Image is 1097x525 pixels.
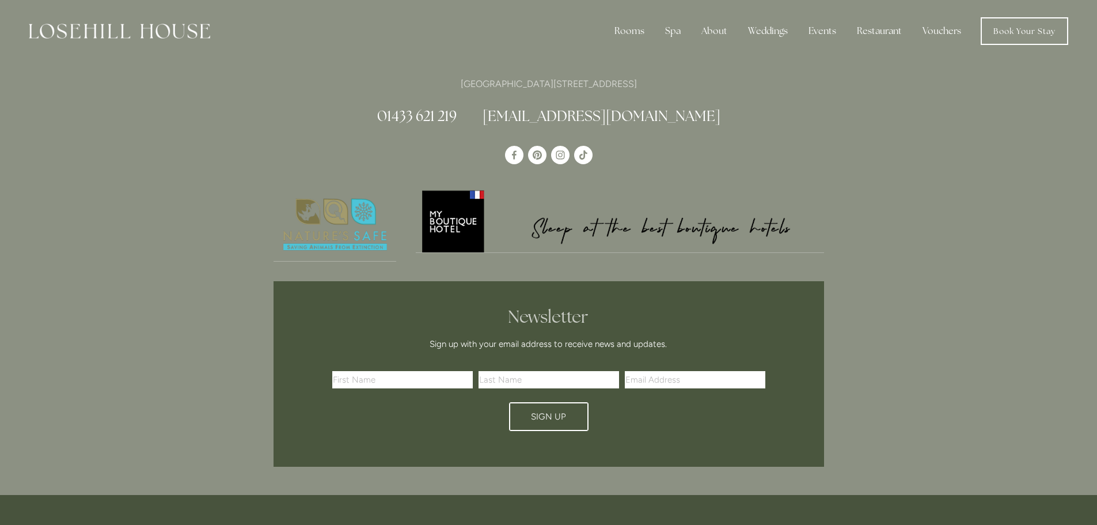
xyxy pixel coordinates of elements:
p: Sign up with your email address to receive news and updates. [336,337,761,351]
a: Pinterest [528,146,546,164]
input: First Name [332,371,473,388]
a: Vouchers [913,20,970,43]
p: [GEOGRAPHIC_DATA][STREET_ADDRESS] [274,76,824,92]
div: Restaurant [848,20,911,43]
button: Sign Up [509,402,589,431]
h2: Newsletter [336,307,761,327]
a: [EMAIL_ADDRESS][DOMAIN_NAME] [483,107,720,125]
input: Email Address [625,371,765,388]
img: My Boutique Hotel - Logo [416,188,824,252]
img: Losehill House [29,24,210,39]
div: Events [799,20,845,43]
div: About [692,20,737,43]
div: Weddings [739,20,797,43]
input: Last Name [479,371,619,388]
a: Book Your Stay [981,17,1068,45]
a: 01433 621 219 [377,107,457,125]
a: My Boutique Hotel - Logo [416,188,824,253]
a: Losehill House Hotel & Spa [505,146,523,164]
span: Sign Up [531,411,566,422]
div: Rooms [605,20,654,43]
a: Instagram [551,146,570,164]
img: Nature's Safe - Logo [274,188,397,261]
a: TikTok [574,146,593,164]
div: Spa [656,20,690,43]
